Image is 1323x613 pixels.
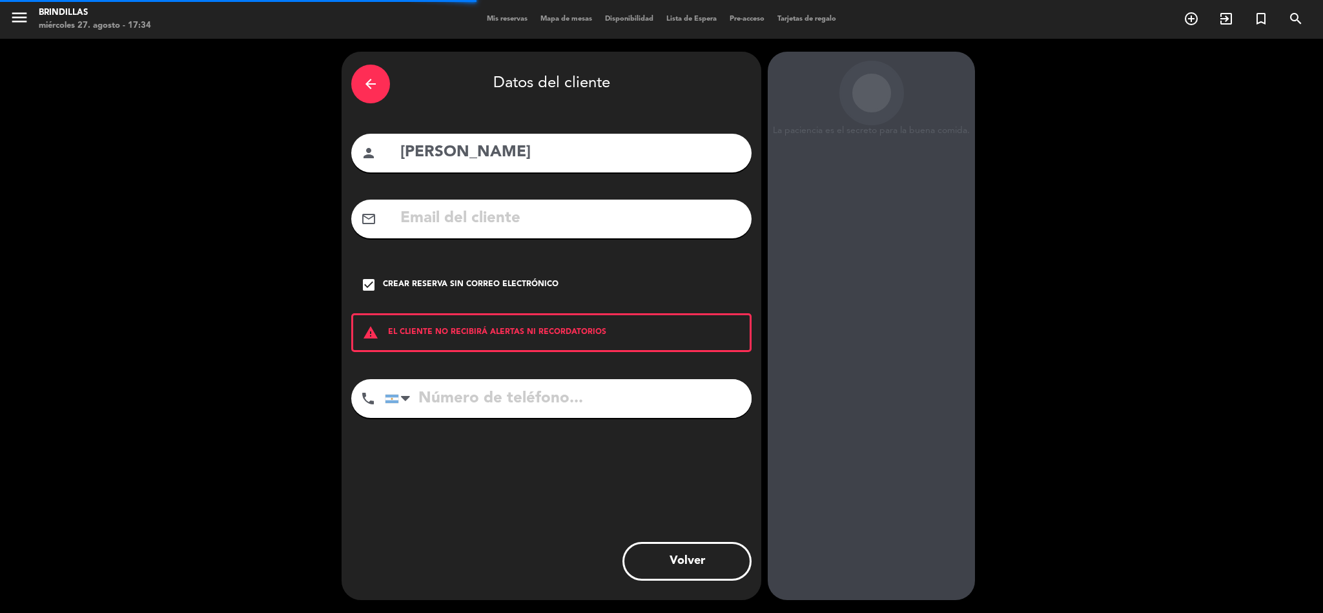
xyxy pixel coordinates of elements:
input: Nombre del cliente [399,140,742,166]
span: Mapa de mesas [534,16,599,23]
i: mail_outline [361,211,376,227]
i: person [361,145,376,161]
div: Argentina: +54 [385,380,415,417]
span: Mis reservas [480,16,534,23]
input: Email del cliente [399,205,742,232]
input: Número de teléfono... [385,379,752,418]
span: Tarjetas de regalo [771,16,843,23]
div: miércoles 27. agosto - 17:34 [39,19,151,32]
button: menu [10,8,29,32]
i: add_circle_outline [1184,11,1199,26]
div: La paciencia es el secreto para la buena comida. [768,125,975,136]
i: phone [360,391,376,406]
span: Disponibilidad [599,16,660,23]
div: Datos del cliente [351,61,752,107]
span: Lista de Espera [660,16,723,23]
i: menu [10,8,29,27]
i: arrow_back [363,76,378,92]
i: warning [353,325,388,340]
i: check_box [361,277,376,293]
div: Brindillas [39,6,151,19]
button: Volver [622,542,752,581]
div: Crear reserva sin correo electrónico [383,278,559,291]
span: Pre-acceso [723,16,771,23]
i: search [1288,11,1304,26]
div: EL CLIENTE NO RECIBIRÁ ALERTAS NI RECORDATORIOS [351,313,752,352]
i: exit_to_app [1218,11,1234,26]
i: turned_in_not [1253,11,1269,26]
